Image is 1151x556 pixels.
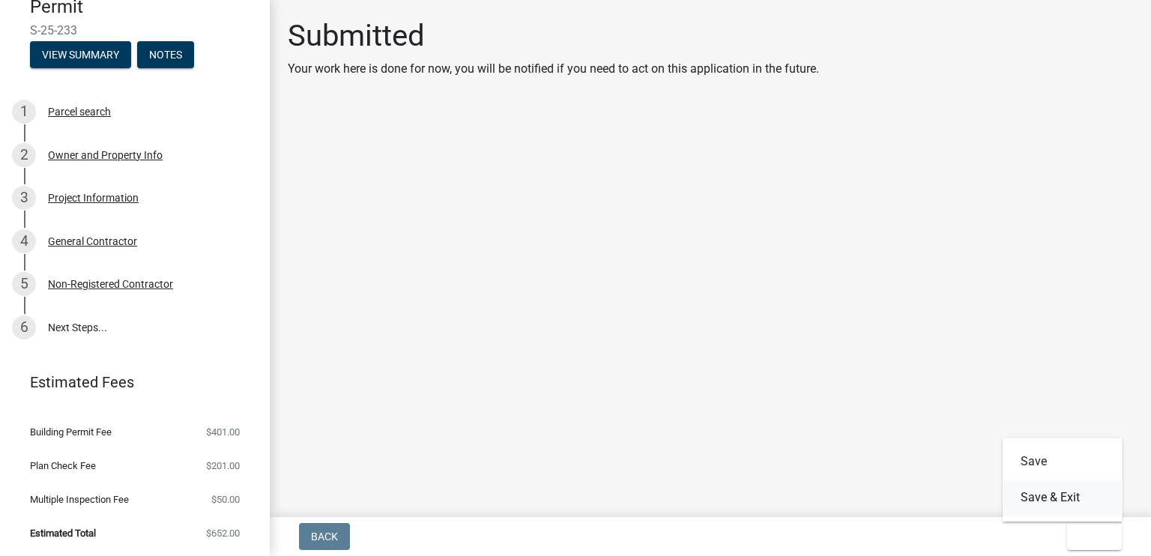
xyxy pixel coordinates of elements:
[12,315,36,339] div: 6
[1079,531,1101,543] span: Exit
[211,495,240,504] span: $50.00
[206,461,240,471] span: $201.00
[30,23,240,37] span: S-25-233
[48,106,111,117] div: Parcel search
[12,186,36,210] div: 3
[12,272,36,296] div: 5
[30,41,131,68] button: View Summary
[48,193,139,203] div: Project Information
[1003,438,1123,522] div: Exit
[48,236,137,247] div: General Contractor
[12,367,246,397] a: Estimated Fees
[206,528,240,538] span: $652.00
[12,100,36,124] div: 1
[288,18,819,54] h1: Submitted
[48,279,173,289] div: Non-Registered Contractor
[30,50,131,62] wm-modal-confirm: Summary
[48,150,163,160] div: Owner and Property Info
[30,427,112,437] span: Building Permit Fee
[12,143,36,167] div: 2
[206,427,240,437] span: $401.00
[299,523,350,550] button: Back
[30,495,129,504] span: Multiple Inspection Fee
[311,531,338,543] span: Back
[1067,523,1122,550] button: Exit
[1003,444,1123,480] button: Save
[30,528,96,538] span: Estimated Total
[137,50,194,62] wm-modal-confirm: Notes
[288,60,819,78] p: Your work here is done for now, you will be notified if you need to act on this application in th...
[30,461,96,471] span: Plan Check Fee
[1003,480,1123,516] button: Save & Exit
[12,229,36,253] div: 4
[137,41,194,68] button: Notes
